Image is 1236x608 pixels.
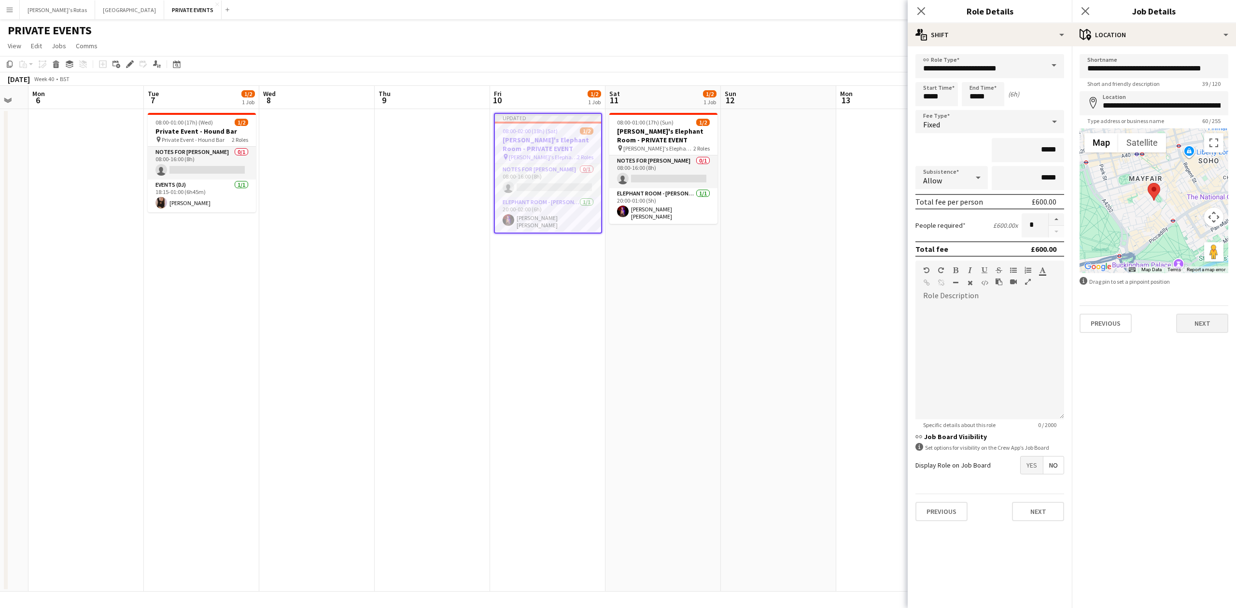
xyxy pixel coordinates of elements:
span: Wed [263,89,276,98]
span: 2 Roles [577,153,593,161]
span: 2 Roles [232,136,248,143]
div: £600.00 [1032,197,1056,207]
span: 1/2 [580,127,593,135]
span: 7 [146,95,159,106]
div: 1 Job [703,98,716,106]
span: [PERSON_NAME]'s Elephant Room - PRIVATE EVENT [509,153,577,161]
app-job-card: 08:00-01:00 (17h) (Sun)1/2[PERSON_NAME]'s Elephant Room - PRIVATE EVENT [PERSON_NAME]'s Elephant ... [609,113,717,224]
button: Next [1012,502,1064,521]
span: 2 Roles [693,145,710,152]
span: Week 40 [32,75,56,83]
div: 1 Job [588,98,601,106]
span: Specific details about this role [915,421,1003,428]
button: PRIVATE EVENTS [164,0,222,19]
span: View [8,41,21,50]
app-job-card: 08:00-01:00 (17h) (Wed)1/2Private Event - Hound Bar Private Event - Hound Bar2 RolesNotes for [PE... [148,113,256,212]
button: Map camera controls [1204,207,1223,227]
span: Fixed [923,120,940,129]
span: 6 [31,95,45,106]
h3: Private Event - Hound Bar [148,127,256,136]
span: 12 [723,95,736,106]
a: View [4,40,25,52]
a: Edit [27,40,46,52]
span: 9 [377,95,391,106]
div: £600.00 [1031,244,1056,254]
span: Comms [76,41,98,50]
span: 1/2 [696,119,710,126]
span: Sat [609,89,620,98]
label: People required [915,221,966,230]
span: 10 [492,95,502,106]
app-card-role: ELEPHANT ROOM - [PERSON_NAME]'S1/120:00-02:00 (6h)[PERSON_NAME] [PERSON_NAME] [495,197,601,233]
h3: Job Details [1072,5,1236,17]
a: Comms [72,40,101,52]
button: Clear Formatting [967,279,973,287]
span: Sun [725,89,736,98]
button: Strikethrough [996,266,1002,274]
span: 08:00-02:00 (18h) (Sat) [503,127,558,135]
app-card-role: Notes for [PERSON_NAME]0/108:00-16:00 (8h) [609,155,717,188]
button: HTML Code [981,279,988,287]
a: Report a map error [1187,267,1225,272]
span: No [1043,456,1064,474]
div: 1 Job [242,98,254,106]
app-card-role: Events (DJ)1/118:15-01:00 (6h45m)[PERSON_NAME] [148,180,256,212]
button: Show street map [1084,133,1118,152]
button: Show satellite imagery [1118,133,1166,152]
span: Edit [31,41,42,50]
button: Bold [952,266,959,274]
span: 08:00-01:00 (17h) (Wed) [155,119,213,126]
span: 1/2 [235,119,248,126]
button: Previous [1080,314,1132,333]
span: 39 / 120 [1194,80,1228,87]
div: Shift [908,23,1072,46]
button: Text Color [1039,266,1046,274]
span: Mon [840,89,853,98]
span: Yes [1021,456,1043,474]
span: Mon [32,89,45,98]
div: Updated [495,114,601,122]
app-job-card: Updated08:00-02:00 (18h) (Sat)1/2[PERSON_NAME]'s Elephant Room - PRIVATE EVENT [PERSON_NAME]'s El... [494,113,602,234]
label: Display Role on Job Board [915,461,991,470]
span: 60 / 255 [1194,117,1228,124]
span: 11 [608,95,620,106]
div: Total fee per person [915,197,983,207]
button: Map Data [1141,266,1162,273]
div: Total fee [915,244,948,254]
button: Horizontal Line [952,279,959,287]
button: Undo [923,266,930,274]
span: Allow [923,176,942,185]
a: Terms (opens in new tab) [1167,267,1181,272]
div: BST [60,75,70,83]
span: 1/2 [241,90,255,97]
div: (6h) [1008,90,1019,98]
span: Tue [148,89,159,98]
button: Next [1176,314,1228,333]
button: Drag Pegman onto the map to open Street View [1204,242,1223,262]
div: Set options for visibility on the Crew App’s Job Board [915,443,1064,452]
h3: Job Board Visibility [915,432,1064,441]
button: Increase [1049,213,1064,226]
span: 13 [839,95,853,106]
h3: Role Details [908,5,1072,17]
span: Private Event - Hound Bar [162,136,225,143]
span: 0 / 2000 [1030,421,1064,428]
span: 08:00-01:00 (17h) (Sun) [617,119,674,126]
img: Google [1082,261,1114,273]
span: 1/2 [588,90,601,97]
app-card-role: Notes for [PERSON_NAME]0/108:00-16:00 (8h) [495,164,601,197]
button: Paste as plain text [996,278,1002,286]
button: Toggle fullscreen view [1204,133,1223,152]
span: Fri [494,89,502,98]
div: Drag pin to set a pinpoint position [1080,277,1228,286]
app-card-role: Notes for [PERSON_NAME]0/108:00-16:00 (8h) [148,147,256,180]
a: Jobs [48,40,70,52]
a: Open this area in Google Maps (opens a new window) [1082,261,1114,273]
span: Thu [379,89,391,98]
button: [GEOGRAPHIC_DATA] [95,0,164,19]
div: [DATE] [8,74,30,84]
span: Jobs [52,41,66,50]
button: Italic [967,266,973,274]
